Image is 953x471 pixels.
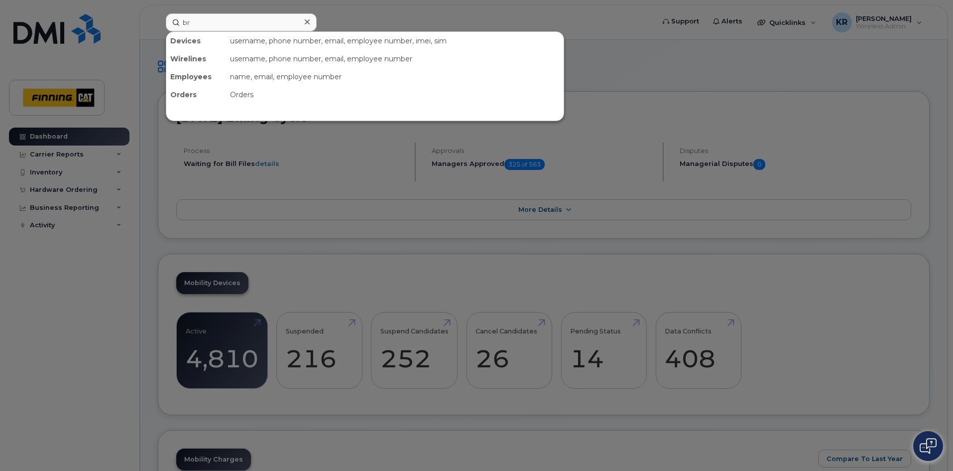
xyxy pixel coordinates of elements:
div: Orders [226,86,564,104]
img: Open chat [920,438,937,454]
div: Wirelines [166,50,226,68]
div: username, phone number, email, employee number [226,50,564,68]
div: username, phone number, email, employee number, imei, sim [226,32,564,50]
div: Orders [166,86,226,104]
div: Devices [166,32,226,50]
div: name, email, employee number [226,68,564,86]
div: Employees [166,68,226,86]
